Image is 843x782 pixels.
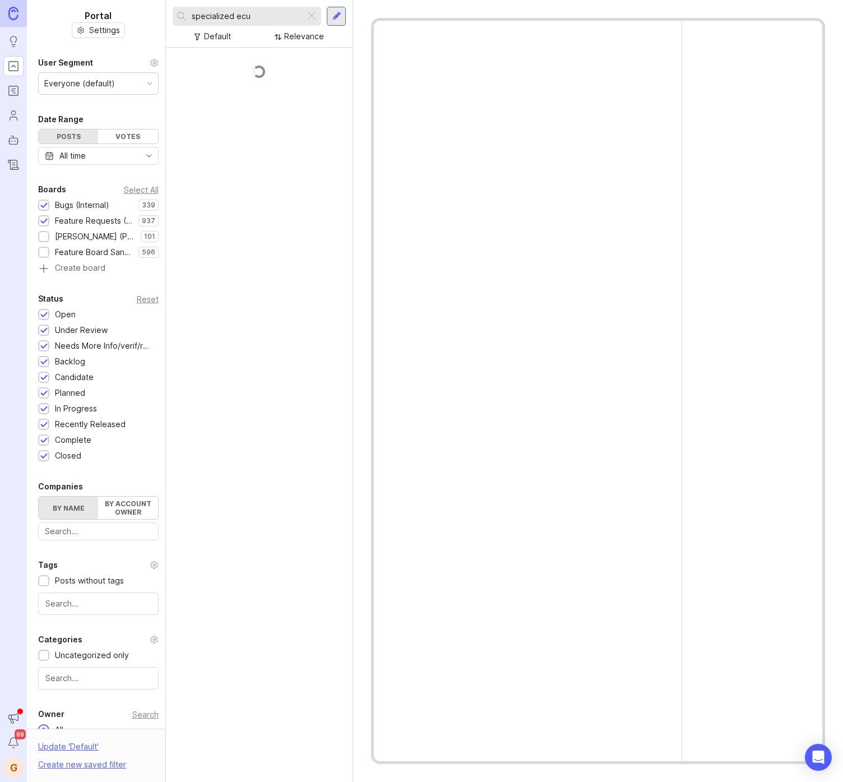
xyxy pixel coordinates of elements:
div: All [49,724,69,736]
div: Date Range [38,113,84,126]
p: 339 [142,201,155,210]
div: Posts without tags [55,575,124,587]
button: G [3,757,24,778]
a: Changelog [3,155,24,175]
a: Autopilot [3,130,24,150]
input: Search... [45,672,151,684]
div: Backlog [55,355,85,368]
div: Open [55,308,76,321]
div: Votes [98,129,158,144]
div: Complete [55,434,91,446]
div: All time [59,150,86,162]
label: By account owner [98,497,158,519]
h1: Portal [85,9,112,22]
button: Notifications [3,733,24,753]
div: Open Intercom Messenger [805,744,832,771]
div: Update ' Default ' [38,741,99,758]
div: In Progress [55,402,97,415]
a: Ideas [3,31,24,52]
div: Recently Released [55,418,126,431]
p: 596 [142,248,155,257]
button: Settings [72,22,125,38]
a: Create board [38,264,159,274]
label: By name [39,497,98,519]
div: Create new saved filter [38,758,126,771]
div: Boards [38,183,66,196]
div: Planned [55,387,85,399]
div: [PERSON_NAME] (Public) [55,230,135,243]
div: Default [204,30,231,43]
button: Announcements [3,708,24,728]
a: Users [3,105,24,126]
p: 101 [144,232,155,241]
div: Uncategorized only [55,649,129,661]
div: Closed [55,450,81,462]
input: Search... [45,598,151,610]
a: Portal [3,56,24,76]
img: Canny Home [8,7,18,20]
div: User Segment [38,56,93,70]
div: Candidate [55,371,94,383]
div: Companies [38,480,83,493]
div: Categories [38,633,82,646]
div: Owner [38,707,64,721]
a: Roadmaps [3,81,24,101]
span: 99 [15,729,26,739]
p: 937 [142,216,155,225]
div: Bugs (Internal) [55,199,109,211]
div: Select All [124,187,159,193]
div: Tags [38,558,58,572]
div: Needs More Info/verif/repro [55,340,153,352]
div: Feature Requests (Internal) [55,215,133,227]
div: Everyone (default) [44,77,115,90]
svg: toggle icon [140,151,158,160]
input: Search... [192,10,301,22]
input: Search... [45,525,152,538]
div: Relevance [284,30,324,43]
div: Feature Board Sandbox [DATE] [55,246,133,258]
div: Reset [137,296,159,302]
span: Settings [89,25,120,36]
div: Posts [39,129,98,144]
div: Status [38,292,63,306]
div: Search [132,711,159,718]
div: Under Review [55,324,108,336]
